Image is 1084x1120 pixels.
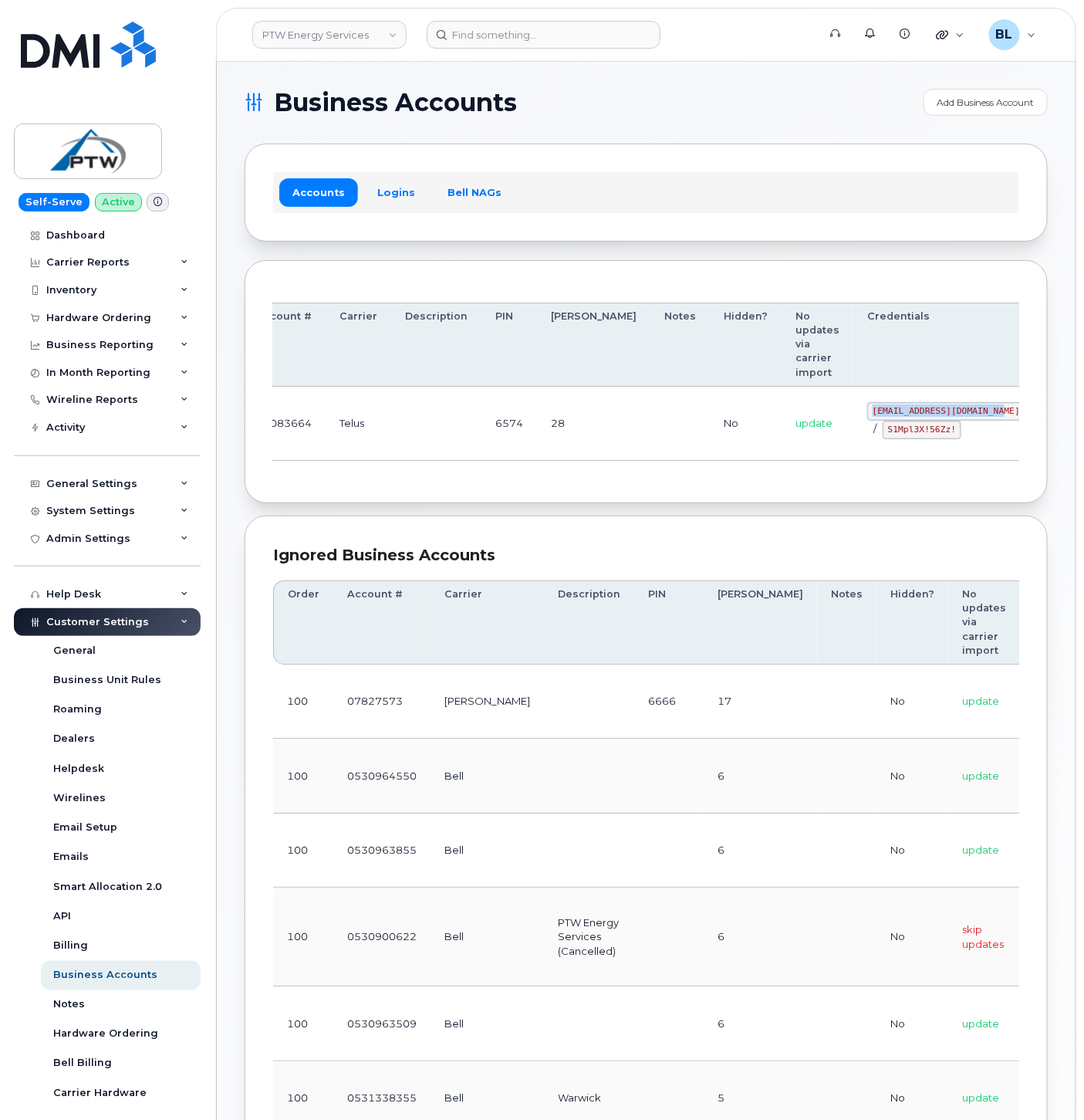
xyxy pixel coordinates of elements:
td: No [876,739,948,813]
span: update [962,695,999,707]
td: 100 [273,986,333,1061]
th: No updates via carrier import [948,580,1020,665]
td: 6 [704,739,817,813]
th: PIN [634,580,704,665]
a: Bell NAGs [434,178,515,206]
td: 6666 [634,665,704,739]
td: 28 [537,387,650,461]
th: Notes [650,303,710,387]
td: 0530963509 [333,986,431,1061]
th: No updates via carrier import [782,303,853,387]
th: Credentials [853,303,1039,387]
th: [PERSON_NAME] [704,580,817,665]
td: 07827573 [333,665,431,739]
td: 6 [704,814,817,888]
span: update [962,1091,999,1104]
td: No [876,888,948,987]
th: Account # [242,303,326,387]
span: skip updates [962,923,1004,950]
td: 100 [273,739,333,813]
div: Ignored Business Accounts [273,544,1019,567]
td: 0530963855 [333,814,431,888]
span: update [962,1017,999,1030]
td: No [876,986,948,1061]
span: / [873,422,876,435]
th: Hidden? [710,303,782,387]
th: Carrier [431,580,544,665]
a: Accounts [279,178,358,206]
th: Order [273,580,333,665]
th: Description [544,580,634,665]
td: 6 [704,986,817,1061]
td: Bell [431,739,544,813]
td: 0530900622 [333,888,431,987]
th: Account # [333,580,431,665]
th: Hidden? [876,580,948,665]
a: Logins [364,178,428,206]
td: Bell [431,888,544,987]
td: 17 [704,665,817,739]
td: No [710,387,782,461]
code: [EMAIL_ADDRESS][DOMAIN_NAME] [867,402,1025,421]
td: 6 [704,888,817,987]
td: No [876,665,948,739]
span: Business Accounts [274,91,517,114]
th: Description [391,303,481,387]
td: 37083664 [242,387,326,461]
td: 100 [273,665,333,739]
td: Bell [431,986,544,1061]
span: update [795,417,832,429]
td: [PERSON_NAME] [431,665,544,739]
span: update [962,770,999,782]
td: 100 [273,814,333,888]
th: [PERSON_NAME] [537,303,650,387]
th: Carrier [326,303,391,387]
td: Telus [326,387,391,461]
code: S1Mpl3X!56Zz! [883,421,961,439]
span: update [962,844,999,856]
th: PIN [481,303,537,387]
th: Notes [817,580,876,665]
a: Add Business Account [924,89,1048,116]
td: 6574 [481,387,537,461]
td: No [876,814,948,888]
td: PTW Energy Services (Cancelled) [544,888,634,987]
td: 0530964550 [333,739,431,813]
td: Bell [431,814,544,888]
td: 100 [273,888,333,987]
